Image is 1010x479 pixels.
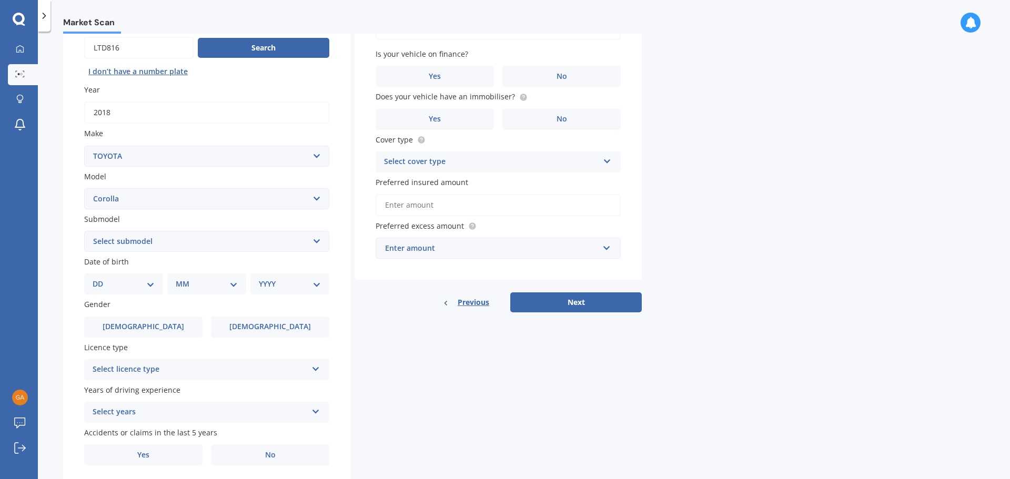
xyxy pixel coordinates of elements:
[84,257,129,267] span: Date of birth
[93,406,307,419] div: Select years
[265,451,276,460] span: No
[557,72,567,81] span: No
[84,427,217,437] span: Accidents or claims in the last 5 years
[84,129,103,139] span: Make
[12,390,28,405] img: e0e8c72476180c27d7a22a8a4c1a7734
[376,177,468,187] span: Preferred insured amount
[385,242,599,254] div: Enter amount
[84,171,106,181] span: Model
[376,92,515,102] span: Does your vehicle have an immobiliser?
[84,85,100,95] span: Year
[84,300,110,310] span: Gender
[84,63,192,80] button: I don’t have a number plate
[384,156,599,168] div: Select cover type
[376,49,468,59] span: Is your vehicle on finance?
[93,363,307,376] div: Select licence type
[229,322,311,331] span: [DEMOGRAPHIC_DATA]
[429,72,441,81] span: Yes
[376,194,621,216] input: Enter amount
[376,135,413,145] span: Cover type
[510,292,642,312] button: Next
[84,214,120,224] span: Submodel
[103,322,184,331] span: [DEMOGRAPHIC_DATA]
[63,17,121,32] span: Market Scan
[376,221,464,231] span: Preferred excess amount
[429,115,441,124] span: Yes
[198,38,329,58] button: Search
[137,451,149,460] span: Yes
[557,115,567,124] span: No
[458,294,489,310] span: Previous
[84,385,180,395] span: Years of driving experience
[84,342,128,352] span: Licence type
[84,37,194,59] input: Enter plate number
[84,101,329,124] input: YYYY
